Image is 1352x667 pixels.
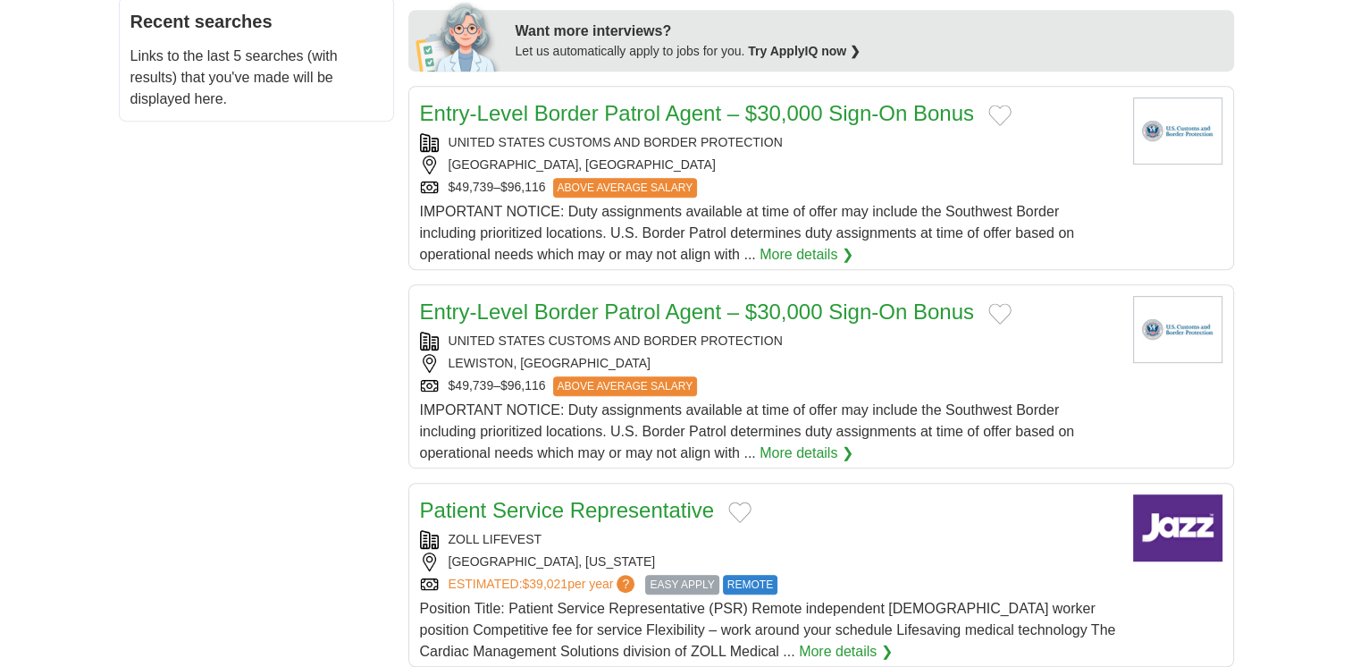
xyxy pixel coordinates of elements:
img: U.S. Customs and Border Protection logo [1133,97,1222,165]
div: [GEOGRAPHIC_DATA], [US_STATE] [420,553,1119,571]
span: IMPORTANT NOTICE: Duty assignments available at time of offer may include the Southwest Border in... [420,402,1075,460]
button: Add to favorite jobs [728,502,752,523]
img: Company logo [1133,494,1222,561]
span: IMPORTANT NOTICE: Duty assignments available at time of offer may include the Southwest Border in... [420,204,1075,262]
span: REMOTE [723,575,777,595]
a: More details ❯ [760,244,853,266]
a: More details ❯ [760,443,853,464]
div: Want more interviews? [516,21,1223,42]
a: More details ❯ [799,641,893,663]
div: [GEOGRAPHIC_DATA], [GEOGRAPHIC_DATA] [420,156,1119,174]
a: Try ApplyIQ now ❯ [748,44,861,58]
img: U.S. Customs and Border Protection logo [1133,296,1222,363]
div: LEWISTON, [GEOGRAPHIC_DATA] [420,354,1119,373]
div: Let us automatically apply to jobs for you. [516,42,1223,61]
span: $39,021 [522,577,567,591]
span: Position Title: Patient Service Representative (PSR) Remote independent [DEMOGRAPHIC_DATA] worker... [420,601,1116,659]
span: ? [617,575,634,593]
h2: Recent searches [130,8,382,35]
a: ESTIMATED:$39,021per year? [449,575,639,595]
a: UNITED STATES CUSTOMS AND BORDER PROTECTION [449,333,783,348]
span: EASY APPLY [645,575,718,595]
a: Entry-Level Border Patrol Agent – $30,000 Sign-On Bonus [420,300,974,324]
a: UNITED STATES CUSTOMS AND BORDER PROTECTION [449,135,783,149]
a: Patient Service Representative [420,498,715,522]
a: Entry-Level Border Patrol Agent – $30,000 Sign-On Bonus [420,101,974,125]
span: ABOVE AVERAGE SALARY [553,178,698,198]
p: Links to the last 5 searches (with results) that you've made will be displayed here. [130,46,382,110]
span: ABOVE AVERAGE SALARY [553,376,698,396]
div: $49,739–$96,116 [420,178,1119,198]
button: Add to favorite jobs [988,105,1012,126]
div: ZOLL LIFEVEST [420,530,1119,549]
div: $49,739–$96,116 [420,376,1119,396]
button: Add to favorite jobs [988,303,1012,325]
